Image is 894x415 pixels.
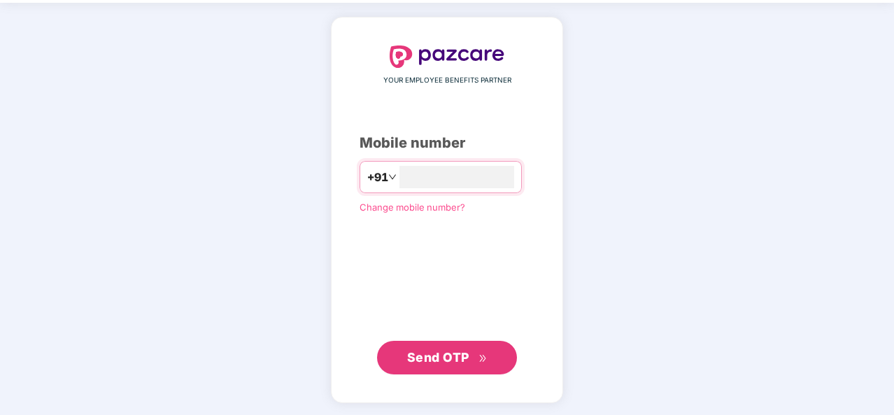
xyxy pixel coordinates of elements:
[478,354,488,363] span: double-right
[360,132,534,154] div: Mobile number
[383,75,511,86] span: YOUR EMPLOYEE BENEFITS PARTNER
[390,45,504,68] img: logo
[388,173,397,181] span: down
[360,202,465,213] a: Change mobile number?
[377,341,517,374] button: Send OTPdouble-right
[367,169,388,186] span: +91
[407,350,469,365] span: Send OTP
